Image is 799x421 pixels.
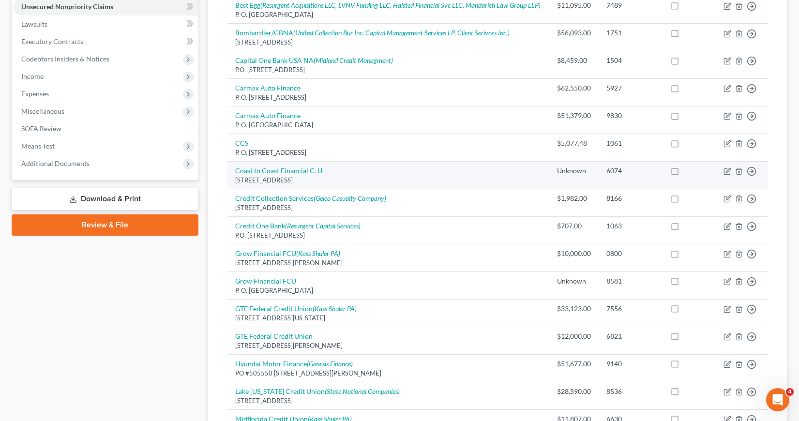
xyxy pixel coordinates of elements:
div: 9140 [606,359,655,369]
div: $1,982.00 [557,194,591,203]
div: PO #505550 [STREET_ADDRESS][PERSON_NAME] [235,369,542,378]
a: Lake [US_STATE] Credit Union(State National Companies) [235,387,400,395]
div: P. O. [GEOGRAPHIC_DATA] [235,10,542,19]
div: P. O. [STREET_ADDRESS] [235,148,542,157]
a: CCS [235,139,248,147]
a: Hyundai Motor Finance(Genesis Finance) [235,360,353,368]
div: [STREET_ADDRESS] [235,176,542,185]
span: 4 [786,388,794,396]
div: [STREET_ADDRESS][PERSON_NAME] [235,258,542,268]
div: 1504 [606,56,655,65]
a: Best Egg(Resurgent Acquisitions LLC, LVNV Funding LLC, Halsted Financial Svc LLC, Mandarich Law G... [235,1,541,9]
span: Means Test [21,142,55,150]
span: Miscellaneous [21,107,64,115]
i: (Genesis Finance) [307,360,353,368]
a: Carmax Auto Finance [235,84,301,92]
span: Expenses [21,90,49,98]
a: Grow Financial FCU(Kass Shuler PA) [235,249,340,257]
div: $10,000.00 [557,249,591,258]
div: 8166 [606,194,655,203]
div: $28,590.00 [557,387,591,396]
div: 5927 [606,83,655,93]
div: Unknown [557,166,591,176]
div: 1063 [606,221,655,231]
a: Review & File [12,214,198,236]
span: Executory Contracts [21,37,83,45]
div: Unknown [557,276,591,286]
div: [STREET_ADDRESS][US_STATE] [235,314,542,323]
i: (Kass Shuler PA) [296,249,340,257]
a: GTE Federal Credit Union [235,332,313,340]
div: $8,459.00 [557,56,591,65]
div: 6074 [606,166,655,176]
div: 7489 [606,0,655,10]
a: Coast to Coast Financial C. U. [235,166,324,175]
div: $12,000.00 [557,331,591,341]
div: $5,077.48 [557,138,591,148]
i: (United Collection Bur Inc, Capital Management Services LP, Client Serivces Inc.) [293,29,510,37]
a: GTE Federal Credit Union(Kass Shuler PA) [235,304,357,313]
div: P. O. [STREET_ADDRESS] [235,93,542,102]
span: Additional Documents [21,159,90,167]
a: Grow Financial FCU [235,277,296,285]
span: Income [21,72,44,80]
div: 6821 [606,331,655,341]
div: $707.00 [557,221,591,231]
div: [STREET_ADDRESS] [235,203,542,212]
div: [STREET_ADDRESS][PERSON_NAME] [235,341,542,350]
i: (State National Companies) [325,387,400,395]
div: P. O. [GEOGRAPHIC_DATA] [235,286,542,295]
a: Download & Print [12,188,198,210]
div: $11,095.00 [557,0,591,10]
a: Credit One Bank(Resurgent Capital Services) [235,222,361,230]
a: Carmax Auto Finance [235,111,301,120]
div: 0800 [606,249,655,258]
div: $33,123.00 [557,304,591,314]
div: P.O. [STREET_ADDRESS] [235,231,542,240]
div: 9830 [606,111,655,120]
div: $51,379.00 [557,111,591,120]
span: SOFA Review [21,124,61,133]
a: Executory Contracts [14,33,198,50]
div: [STREET_ADDRESS] [235,38,542,47]
a: Credit Collection Services(Geico Casualty Company) [235,194,386,202]
div: $51,677.00 [557,359,591,369]
span: Lawsuits [21,20,47,28]
a: SOFA Review [14,120,198,137]
a: Bombardier/CBNA(United Collection Bur Inc, Capital Management Services LP, Client Serivces Inc.) [235,29,510,37]
div: [STREET_ADDRESS] [235,396,542,406]
a: Lawsuits [14,15,198,33]
a: Capital One Bank USA NA(Midland Credit Managment) [235,56,393,64]
i: (Kass Shuler PA) [313,304,357,313]
div: 1061 [606,138,655,148]
div: P.O. [STREET_ADDRESS] [235,65,542,75]
div: 7556 [606,304,655,314]
i: (Resurgent Acquisitions LLC, LVNV Funding LLC, Halsted Financial Svc LLC, Mandarich Law Group LLP) [260,1,541,9]
i: (Midland Credit Managment) [314,56,393,64]
div: $56,093.00 [557,28,591,38]
div: 8536 [606,387,655,396]
div: $62,550.00 [557,83,591,93]
div: 8581 [606,276,655,286]
div: 1751 [606,28,655,38]
i: (Resurgent Capital Services) [285,222,361,230]
i: (Geico Casualty Company) [314,194,386,202]
span: Codebtors Insiders & Notices [21,55,109,63]
div: P. O. [GEOGRAPHIC_DATA] [235,120,542,130]
span: Unsecured Nonpriority Claims [21,2,113,11]
iframe: Intercom live chat [766,388,789,411]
